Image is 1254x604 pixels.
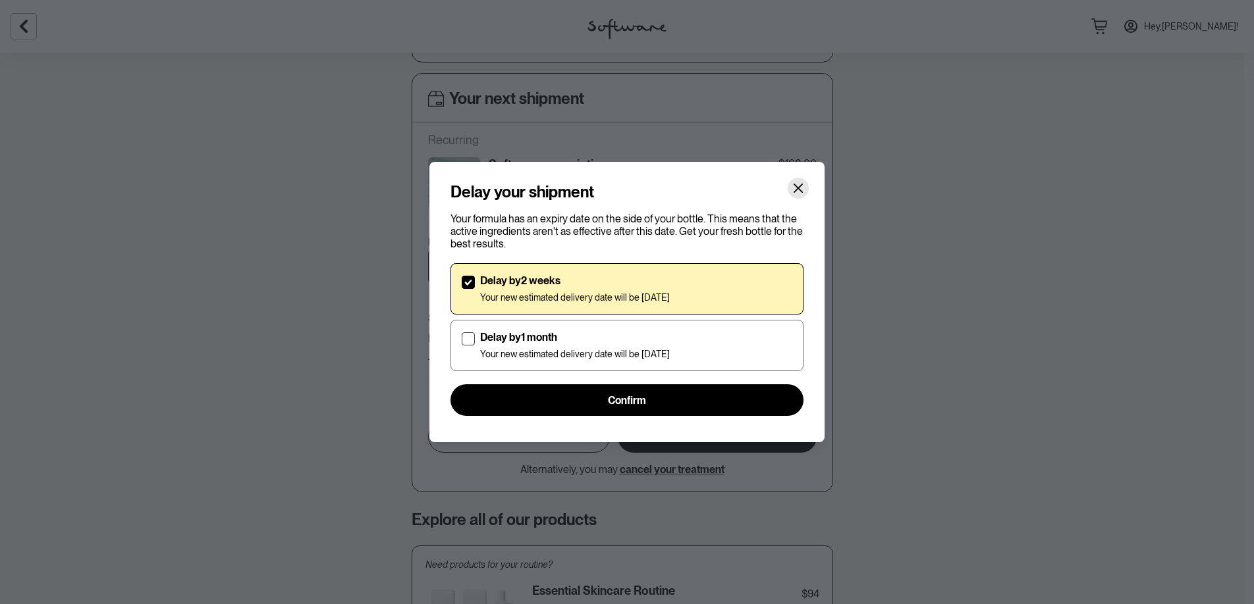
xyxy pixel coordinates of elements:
p: Your new estimated delivery date will be [DATE] [480,349,670,360]
h4: Delay your shipment [450,183,594,202]
p: Your new estimated delivery date will be [DATE] [480,292,670,303]
p: Your formula has an expiry date on the side of your bottle. This means that the active ingredient... [450,213,804,251]
span: Confirm [608,394,646,407]
button: Confirm [450,384,804,416]
p: Delay by 2 weeks [480,274,670,287]
button: Close [788,178,809,199]
p: Delay by 1 month [480,331,670,343]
